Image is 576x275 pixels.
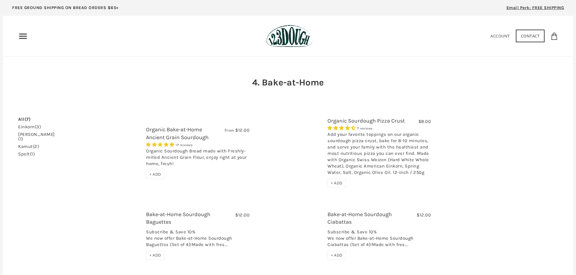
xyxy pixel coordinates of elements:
[146,229,249,251] div: Subscribe & Save 10% We now offer Bake-at-Home Sourdough Baguettes (Set of 4)!Made with fres...
[77,203,142,267] a: Bake-at-Home Sourdough Baguettes
[327,211,392,225] a: Bake-at-Home Sourdough Ciabattas
[18,117,31,122] a: All(7)
[146,126,209,140] a: Organic Bake-at-Home Ancient Grain Sourdough
[327,131,431,179] div: Add your favorite toppings on our organic sourdough pizza crust, bake for 8-10 minutes, and serve...
[18,152,35,156] a: spelt(1)
[235,212,249,218] span: $12.00
[146,211,210,225] a: Bake-at-Home Sourdough Baguettes
[149,253,161,258] span: + ADD
[327,117,405,124] a: Organic Sourdough Pizza Crust
[35,124,41,130] span: (3)
[417,212,431,218] span: $12.00
[259,215,323,256] a: Bake-at-Home Sourdough Ciabattas
[331,181,343,186] span: + ADD
[418,119,431,124] span: $8.00
[146,251,164,260] div: + ADD
[77,133,142,172] a: Organic Bake-at-Home Ancient Grain Sourdough
[33,144,39,149] span: (2)
[490,33,510,39] a: Account
[331,253,343,258] span: + ADD
[327,125,357,131] span: 4.29 stars
[146,170,164,179] div: + ADD
[235,127,249,133] span: $12.00
[497,3,573,16] a: Email Perk: FREE SHIPPING
[18,136,23,142] span: (1)
[146,148,249,170] div: Organic Sourdough Bread made with Freshly-milled Ancient Grain Flour, enjoy right at your home, f...
[176,143,193,147] span: 17 reviews
[327,229,431,251] div: Subscribe & Save 10% We now offer Bake-at-Home Sourdough Ciabattas (Set of 4)!Made with fres...
[30,151,35,157] span: (1)
[225,128,234,133] span: From
[327,179,346,188] div: + ADD
[259,120,323,185] a: Organic Sourdough Pizza Crust
[146,142,176,147] span: 4.76 stars
[24,117,31,122] span: (7)
[12,5,119,11] p: FREE GROUND SHIPPING ON BREAD ORDERS $65+
[327,251,346,260] div: + ADD
[149,172,161,177] span: + ADD
[506,5,564,10] span: Email Perk: FREE SHIPPING
[266,25,313,47] img: 123Dough Bakery
[3,3,128,16] a: FREE GROUND SHIPPING ON BREAD ORDERS $65+
[357,126,373,130] span: 7 reviews
[250,76,326,89] h2: 4. Bake-at-Home
[18,144,39,149] a: kamut(2)
[18,132,57,141] a: [PERSON_NAME](1)
[18,31,28,41] nav: Primary
[18,125,41,129] a: einkorn(3)
[516,30,545,42] a: Contact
